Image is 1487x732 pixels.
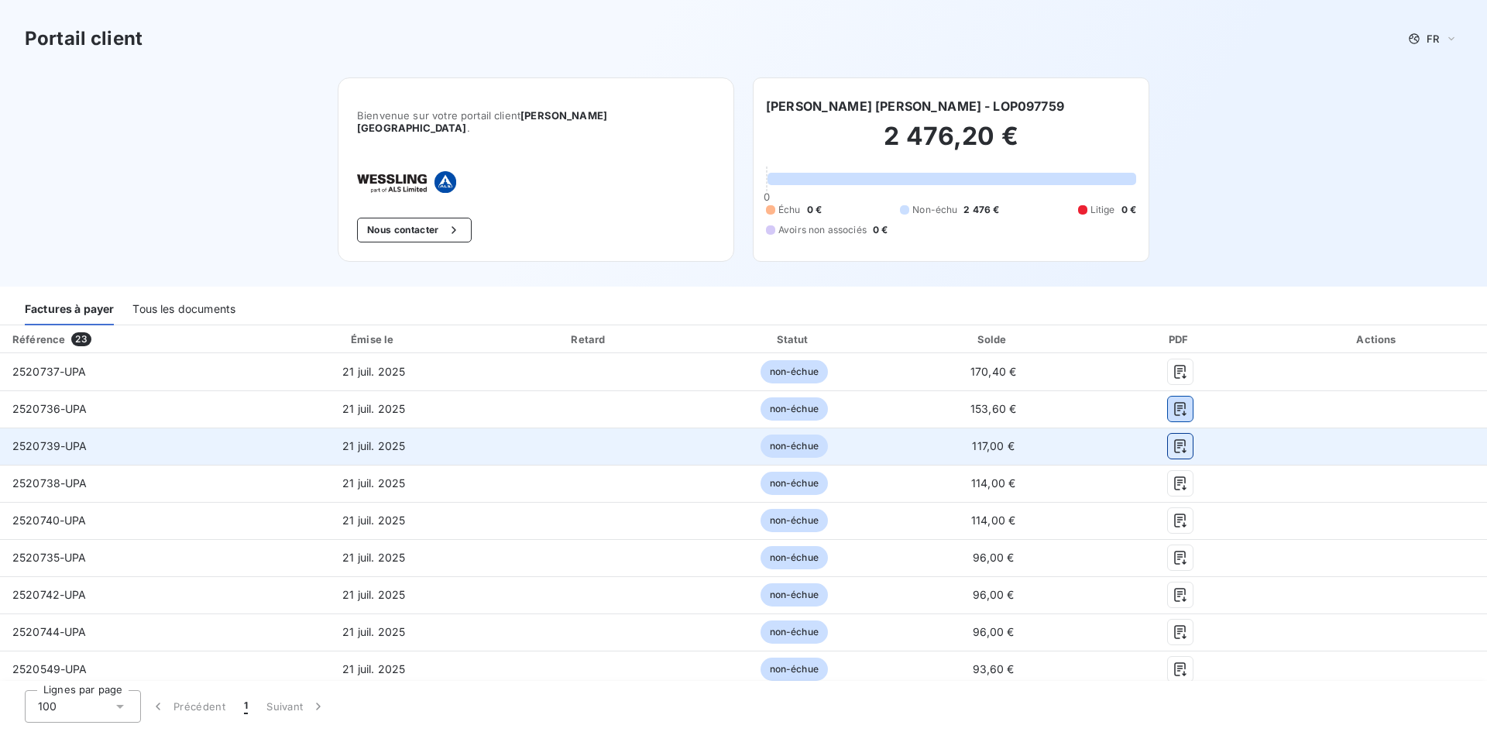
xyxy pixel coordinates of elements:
[357,218,472,242] button: Nous contacter
[12,365,87,378] span: 2520737-UPA
[342,551,405,564] span: 21 juil. 2025
[12,625,87,638] span: 2520744-UPA
[973,625,1015,638] span: 96,00 €
[342,402,405,415] span: 21 juil. 2025
[761,620,828,644] span: non-échue
[71,332,91,346] span: 23
[778,223,867,237] span: Avoirs non associés
[761,658,828,681] span: non-échue
[761,435,828,458] span: non-échue
[357,171,456,193] img: Company logo
[1427,33,1439,45] span: FR
[766,121,1136,167] h2: 2 476,20 €
[973,551,1015,564] span: 96,00 €
[972,439,1014,452] span: 117,00 €
[1090,203,1115,217] span: Litige
[12,402,88,415] span: 2520736-UPA
[357,109,715,134] span: Bienvenue sur votre portail client .
[342,514,405,527] span: 21 juil. 2025
[971,514,1015,527] span: 114,00 €
[971,476,1015,490] span: 114,00 €
[235,690,257,723] button: 1
[25,25,143,53] h3: Portail client
[12,333,65,345] div: Référence
[807,203,822,217] span: 0 €
[12,662,88,675] span: 2520549-UPA
[141,690,235,723] button: Précédent
[12,476,88,490] span: 2520738-UPA
[489,332,690,347] div: Retard
[898,332,1089,347] div: Solde
[1272,332,1484,347] div: Actions
[342,625,405,638] span: 21 juil. 2025
[25,293,114,325] div: Factures à payer
[761,360,828,383] span: non-échue
[264,332,483,347] div: Émise le
[761,472,828,495] span: non-échue
[766,97,1064,115] h6: [PERSON_NAME] [PERSON_NAME] - LOP097759
[761,509,828,532] span: non-échue
[12,514,87,527] span: 2520740-UPA
[912,203,957,217] span: Non-échu
[342,365,405,378] span: 21 juil. 2025
[12,439,88,452] span: 2520739-UPA
[973,588,1015,601] span: 96,00 €
[973,662,1015,675] span: 93,60 €
[970,365,1016,378] span: 170,40 €
[970,402,1016,415] span: 153,60 €
[764,191,770,203] span: 0
[963,203,999,217] span: 2 476 €
[761,546,828,569] span: non-échue
[342,476,405,490] span: 21 juil. 2025
[12,588,87,601] span: 2520742-UPA
[778,203,801,217] span: Échu
[873,223,888,237] span: 0 €
[244,699,248,714] span: 1
[12,551,87,564] span: 2520735-UPA
[761,397,828,421] span: non-échue
[357,109,607,134] span: [PERSON_NAME] [GEOGRAPHIC_DATA]
[38,699,57,714] span: 100
[132,293,235,325] div: Tous les documents
[761,583,828,607] span: non-échue
[342,588,405,601] span: 21 juil. 2025
[342,662,405,675] span: 21 juil. 2025
[1121,203,1136,217] span: 0 €
[342,439,405,452] span: 21 juil. 2025
[1095,332,1265,347] div: PDF
[257,690,335,723] button: Suivant
[696,332,892,347] div: Statut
